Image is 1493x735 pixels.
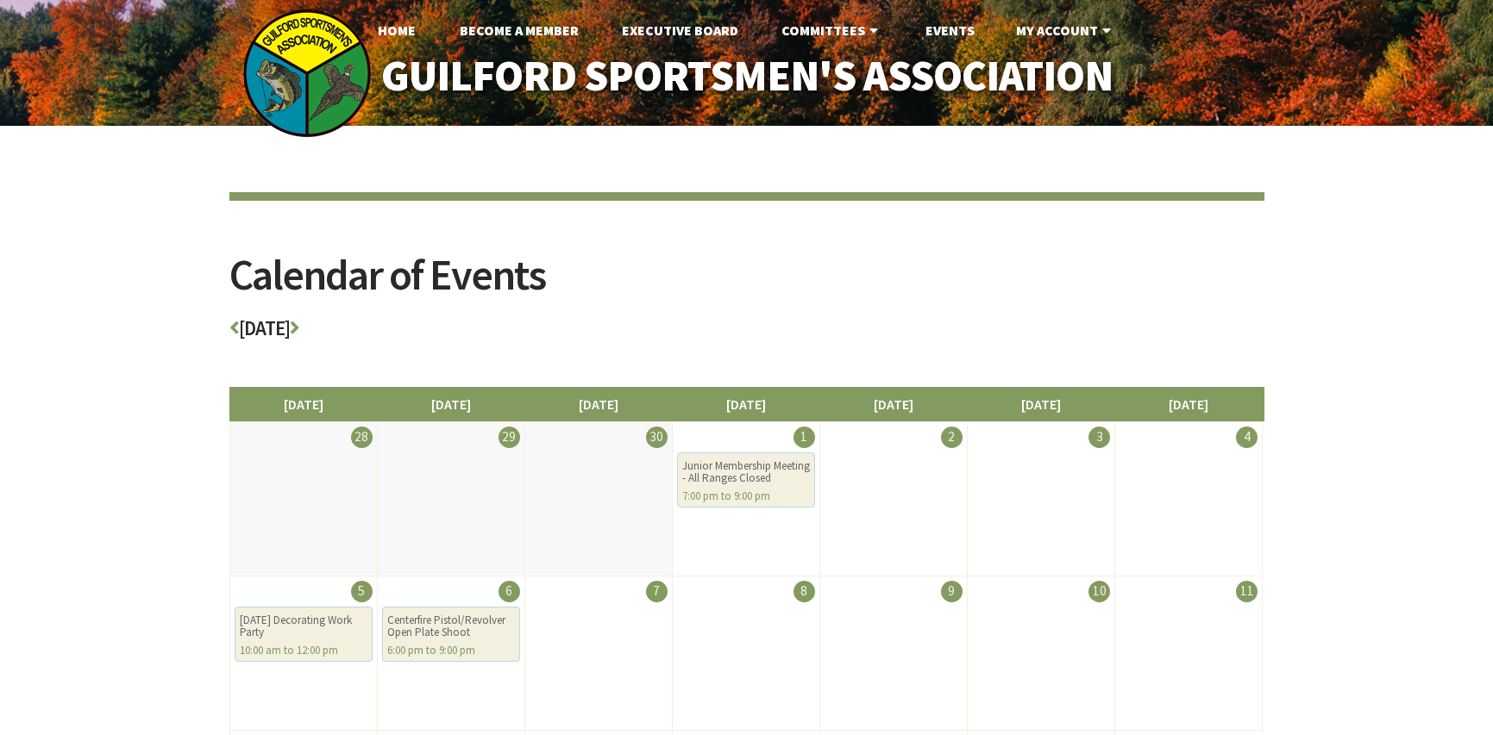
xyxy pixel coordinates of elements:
[364,13,430,47] a: Home
[351,427,373,448] div: 28
[229,387,378,421] li: [DATE]
[768,13,896,47] a: Committees
[1236,581,1258,602] div: 11
[387,614,515,638] div: Centerfire Pistol/Revolver Open Plate Shoot
[499,581,520,602] div: 6
[387,645,515,657] div: 6:00 pm to 9:00 pm
[229,253,1264,318] h2: Calendar of Events
[1236,427,1258,448] div: 4
[794,427,815,448] div: 1
[1114,387,1263,421] li: [DATE]
[941,581,963,602] div: 9
[1088,581,1110,602] div: 10
[646,427,668,448] div: 30
[242,9,372,138] img: logo_sm.png
[229,318,1264,348] h3: [DATE]
[499,427,520,448] div: 29
[240,645,367,657] div: 10:00 am to 12:00 pm
[446,13,593,47] a: Become A Member
[819,387,968,421] li: [DATE]
[240,614,367,638] div: [DATE] Decorating Work Party
[794,581,815,602] div: 8
[682,460,810,484] div: Junior Membership Meeting - All Ranges Closed
[524,387,673,421] li: [DATE]
[912,13,988,47] a: Events
[1002,13,1129,47] a: My Account
[672,387,820,421] li: [DATE]
[646,581,668,602] div: 7
[682,490,810,502] div: 7:00 pm to 9:00 pm
[608,13,752,47] a: Executive Board
[941,427,963,448] div: 2
[344,40,1149,113] a: Guilford Sportsmen's Association
[351,581,373,602] div: 5
[967,387,1115,421] li: [DATE]
[377,387,525,421] li: [DATE]
[1088,427,1110,448] div: 3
